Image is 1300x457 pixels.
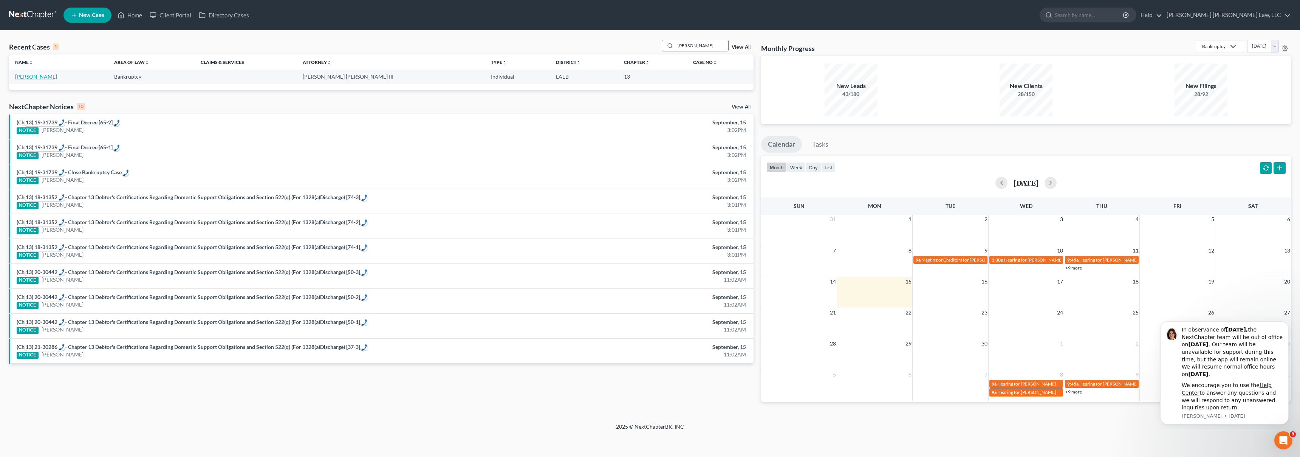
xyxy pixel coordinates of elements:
div: Call: 13) 18-31352 [25,218,65,226]
i: unfold_more [713,60,717,65]
i: unfold_more [576,60,581,65]
a: [PERSON_NAME] [42,151,84,159]
div: 3:01PM [508,201,746,209]
div: NOTICE [17,327,39,334]
a: Typeunfold_more [491,59,507,65]
span: Sun [794,203,805,209]
span: 9a [992,381,997,387]
img: hfpfyWBK5wQHBAGPgDf9c6qAYOxxMAAAAASUVORK5CYII= [361,269,367,276]
span: Tue [946,203,955,209]
button: day [806,162,821,172]
a: (Ch13) 19-31739- Final Decree [65-2] [17,119,113,125]
div: 1 [53,43,59,50]
div: Call: 13) 18-31352 [25,243,65,251]
iframe: Intercom live chat [1274,431,1292,449]
div: NOTICE [17,302,39,309]
div: 11:02AM [508,301,746,308]
a: [PERSON_NAME] [42,126,84,134]
div: New Leads [825,82,877,90]
div: Call: 13) 19-31739 [25,119,65,126]
div: September, 15 [508,243,746,251]
td: Bankruptcy [108,70,195,84]
div: Bankruptcy [1202,43,1226,50]
img: hfpfyWBK5wQHBAGPgDf9c6qAYOxxMAAAAASUVORK5CYII= [59,269,65,276]
a: Chapterunfold_more [624,59,650,65]
div: Call: 13) 20-30442 [25,293,65,301]
span: 9a [992,389,997,395]
div: Call: 13) 21-30286 [25,343,65,351]
div: 28/92 [1175,90,1227,98]
span: 9 [984,246,988,255]
span: 9 [1135,370,1139,379]
div: 3:02PM [508,126,746,134]
a: +9 more [1065,389,1082,395]
div: Call: 13) 19-31739 [113,119,120,126]
span: 28 [829,339,837,348]
img: hfpfyWBK5wQHBAGPgDf9c6qAYOxxMAAAAASUVORK5CYII= [59,319,65,325]
div: Call: 13) 20-30442 [25,268,65,276]
a: [PERSON_NAME] [42,176,84,184]
div: Call: 13) 20-30442 [360,268,367,276]
span: 24 [1056,308,1064,317]
a: (Ch13) 19-31739- Final Decree [65-1] [17,144,113,150]
div: Call: 13) 20-30442 [360,318,367,326]
div: New Filings [1175,82,1227,90]
div: 3:01PM [508,251,746,259]
img: hfpfyWBK5wQHBAGPgDf9c6qAYOxxMAAAAASUVORK5CYII= [59,194,65,201]
a: Nameunfold_more [15,59,33,65]
a: Calendar [761,136,802,153]
img: hfpfyWBK5wQHBAGPgDf9c6qAYOxxMAAAAASUVORK5CYII= [361,319,367,326]
span: 10 [1056,246,1064,255]
img: hfpfyWBK5wQHBAGPgDf9c6qAYOxxMAAAAASUVORK5CYII= [114,119,120,126]
div: September, 15 [508,144,746,151]
a: (Ch13) 18-31352- Chapter 13 Debtor's Certifications Regarding Domestic Support Obligations and Se... [17,244,360,250]
span: 29 [905,339,912,348]
div: September, 15 [508,268,746,276]
td: Individual [485,70,550,84]
a: +9 more [1065,265,1082,271]
span: 21 [829,308,837,317]
div: September, 15 [508,293,746,301]
span: 9a [916,257,921,263]
div: NOTICE [17,177,39,184]
div: Call: 13) 18-31352 [360,218,367,226]
div: 3:01PM [508,226,746,234]
div: NOTICE [17,252,39,259]
span: 30 [981,339,988,348]
i: unfold_more [502,60,507,65]
a: Directory Cases [195,8,253,22]
div: 43/180 [825,90,877,98]
a: [PERSON_NAME] [42,351,84,358]
span: Sat [1248,203,1258,209]
span: 15 [905,277,912,286]
span: 25 [1132,308,1139,317]
span: 12 [1207,246,1215,255]
img: hfpfyWBK5wQHBAGPgDf9c6qAYOxxMAAAAASUVORK5CYII= [361,219,367,226]
div: Call: 13) 20-30442 [360,293,367,301]
img: hfpfyWBK5wQHBAGPgDf9c6qAYOxxMAAAAASUVORK5CYII= [114,144,120,151]
div: 28/150 [1000,90,1052,98]
h2: [DATE] [1014,179,1038,187]
a: (Ch13) 21-30286- Chapter 13 Debtor's Certifications Regarding Domestic Support Obligations and Se... [17,344,360,350]
div: Call: 13) 20-30442 [25,318,65,326]
span: Wed [1020,203,1032,209]
span: 18 [1132,277,1139,286]
span: 13 [1283,246,1291,255]
span: Fri [1173,203,1181,209]
img: hfpfyWBK5wQHBAGPgDf9c6qAYOxxMAAAAASUVORK5CYII= [361,294,367,301]
span: 1:30p [992,257,1003,263]
a: Client Portal [146,8,195,22]
a: Case Nounfold_more [693,59,717,65]
div: NOTICE [17,127,39,134]
span: 2 [984,215,988,224]
span: 5 [1210,215,1215,224]
div: Recent Cases [9,42,59,51]
span: 14 [829,277,837,286]
a: View All [732,104,751,110]
div: NOTICE [17,352,39,359]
